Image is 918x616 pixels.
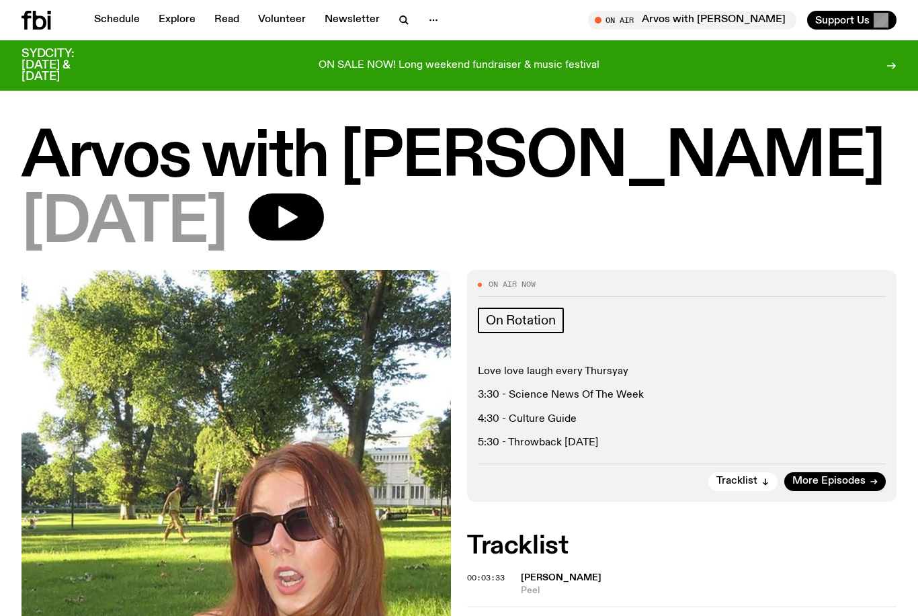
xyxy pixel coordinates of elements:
span: On Air Now [489,281,536,288]
span: Tracklist [716,476,757,486]
span: [PERSON_NAME] [521,573,601,582]
h1: Arvos with [PERSON_NAME] [22,128,896,188]
a: More Episodes [784,472,886,491]
a: Schedule [86,11,148,30]
span: [DATE] [22,193,227,254]
button: Tracklist [708,472,778,491]
p: 5:30 - Throwback [DATE] [478,437,886,449]
a: Newsletter [317,11,388,30]
p: ON SALE NOW! Long weekend fundraiser & music festival [319,60,599,72]
h3: SYDCITY: [DATE] & [DATE] [22,48,108,83]
span: 00:03:33 [467,572,505,583]
a: On Rotation [478,308,564,333]
span: On Rotation [486,313,556,328]
span: Support Us [815,14,870,26]
span: Peel [521,584,896,597]
a: Volunteer [250,11,314,30]
button: On AirArvos with [PERSON_NAME] [588,11,796,30]
a: Explore [151,11,204,30]
p: 3:30 - Science News Of The Week [478,389,886,402]
button: Support Us [807,11,896,30]
a: Read [206,11,247,30]
span: More Episodes [792,476,866,486]
p: Love love laugh every Thursyay [478,365,886,378]
h2: Tracklist [467,534,896,558]
p: 4:30 - Culture Guide [478,413,886,426]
